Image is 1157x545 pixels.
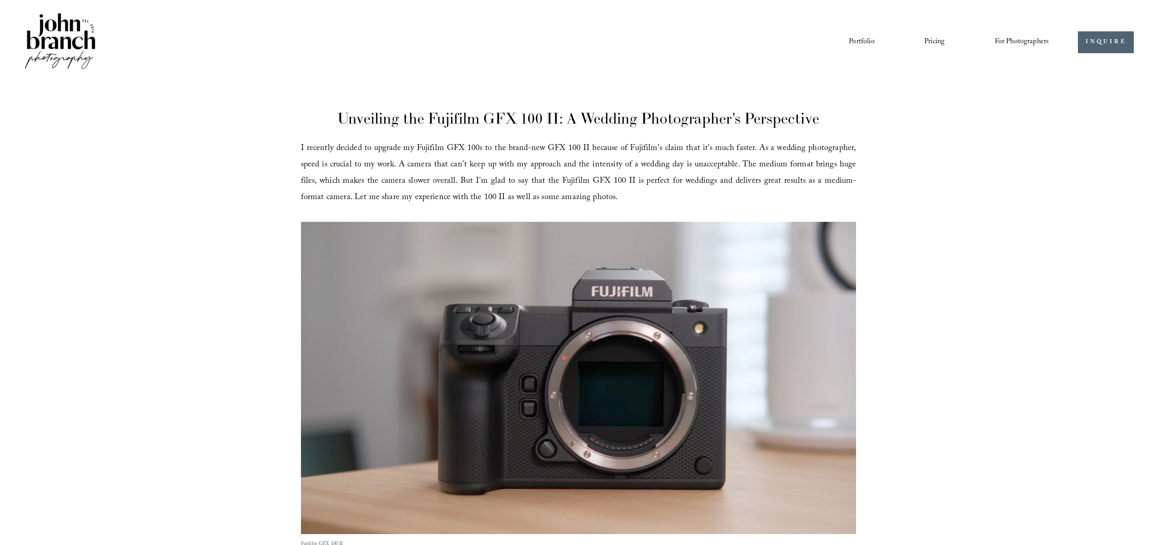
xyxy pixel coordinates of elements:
a: INQUIRE [1078,31,1134,54]
span: I recently decided to upgrade my Fujifilm GFX 100s to the brand-new GFX 100 II because of Fujifil... [301,142,856,205]
img: John Branch IV Photography [23,11,97,73]
a: Portfolio [849,35,874,50]
span: For Photographers [995,35,1049,49]
h1: Unveiling the Fujifilm GFX 100 II: A Wedding Photographer's Perspective [301,108,856,129]
a: folder dropdown [995,35,1049,50]
a: Pricing [924,35,945,50]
